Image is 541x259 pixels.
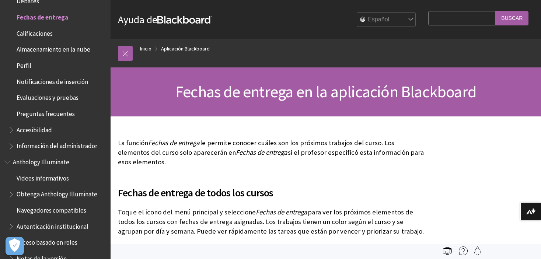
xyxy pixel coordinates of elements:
[17,140,97,150] span: Información del administrador
[443,246,452,255] img: Print
[17,43,90,53] span: Almacenamiento en la nube
[17,59,31,69] span: Perfil
[17,76,88,85] span: Notificaciones de inserción
[17,204,86,214] span: Navegadores compatibles
[157,16,212,24] strong: Blackboard
[118,13,212,26] a: Ayuda deBlackboard
[17,220,88,230] span: Autenticación institucional
[118,243,425,253] p: Pulse un elemento de la lista para ver los detalles o para comenzar a trabajar.
[140,44,151,53] a: Inicio
[459,246,468,255] img: More help
[118,176,425,200] h2: Fechas de entrega de todos los cursos
[148,139,199,147] span: Fechas de entrega
[175,81,476,102] span: Fechas de entrega en la aplicación Blackboard
[17,92,78,102] span: Evaluaciones y pruebas
[357,13,416,27] select: Site Language Selector
[236,148,287,157] span: Fechas de entrega
[17,172,69,182] span: Videos informativos
[13,156,69,166] span: Anthology Illuminate
[17,27,53,37] span: Calificaciones
[17,108,75,118] span: Preguntas frecuentes
[118,138,425,167] p: La función le permite conocer cuáles son los próximos trabajos del curso. Los elementos del curso...
[17,124,52,134] span: Accesibilidad
[17,237,77,246] span: Acceso basado en roles
[6,237,24,255] button: Open Preferences
[256,208,307,216] span: Fechas de entrega
[17,188,97,198] span: Obtenga Anthology Illuminate
[495,11,528,25] input: Buscar
[473,246,482,255] img: Follow this page
[17,11,68,21] span: Fechas de entrega
[118,207,425,237] p: Toque el ícono del menú principal y seleccione para ver los próximos elementos de todos los curso...
[161,44,210,53] a: Aplicación Blackboard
